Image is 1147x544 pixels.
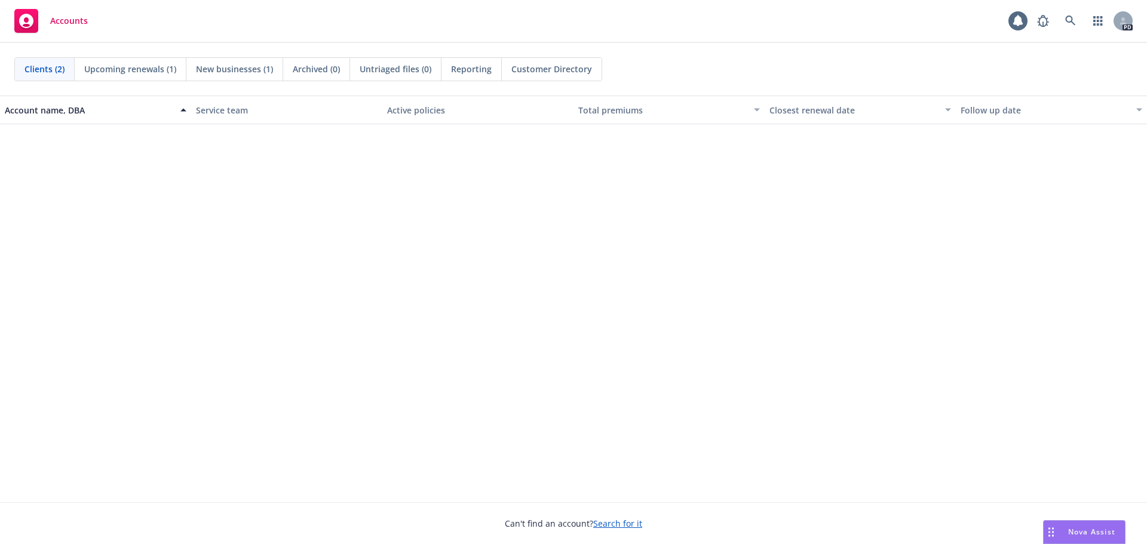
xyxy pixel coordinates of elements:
span: Customer Directory [511,63,592,75]
span: Accounts [50,16,88,26]
div: Closest renewal date [769,104,938,116]
span: Nova Assist [1068,527,1115,537]
div: Account name, DBA [5,104,173,116]
span: Clients (2) [24,63,65,75]
span: Archived (0) [293,63,340,75]
div: Drag to move [1044,521,1059,543]
span: Can't find an account? [505,517,642,530]
a: Accounts [10,4,93,38]
button: Active policies [382,96,573,124]
button: Closest renewal date [765,96,956,124]
div: Service team [196,104,378,116]
div: Follow up date [961,104,1129,116]
span: New businesses (1) [196,63,273,75]
button: Total premiums [573,96,765,124]
button: Service team [191,96,382,124]
a: Search [1059,9,1082,33]
span: Reporting [451,63,492,75]
button: Nova Assist [1043,520,1125,544]
span: Upcoming renewals (1) [84,63,176,75]
a: Search for it [593,518,642,529]
div: Active policies [387,104,569,116]
a: Report a Bug [1031,9,1055,33]
a: Switch app [1086,9,1110,33]
button: Follow up date [956,96,1147,124]
span: Untriaged files (0) [360,63,431,75]
div: Total premiums [578,104,747,116]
